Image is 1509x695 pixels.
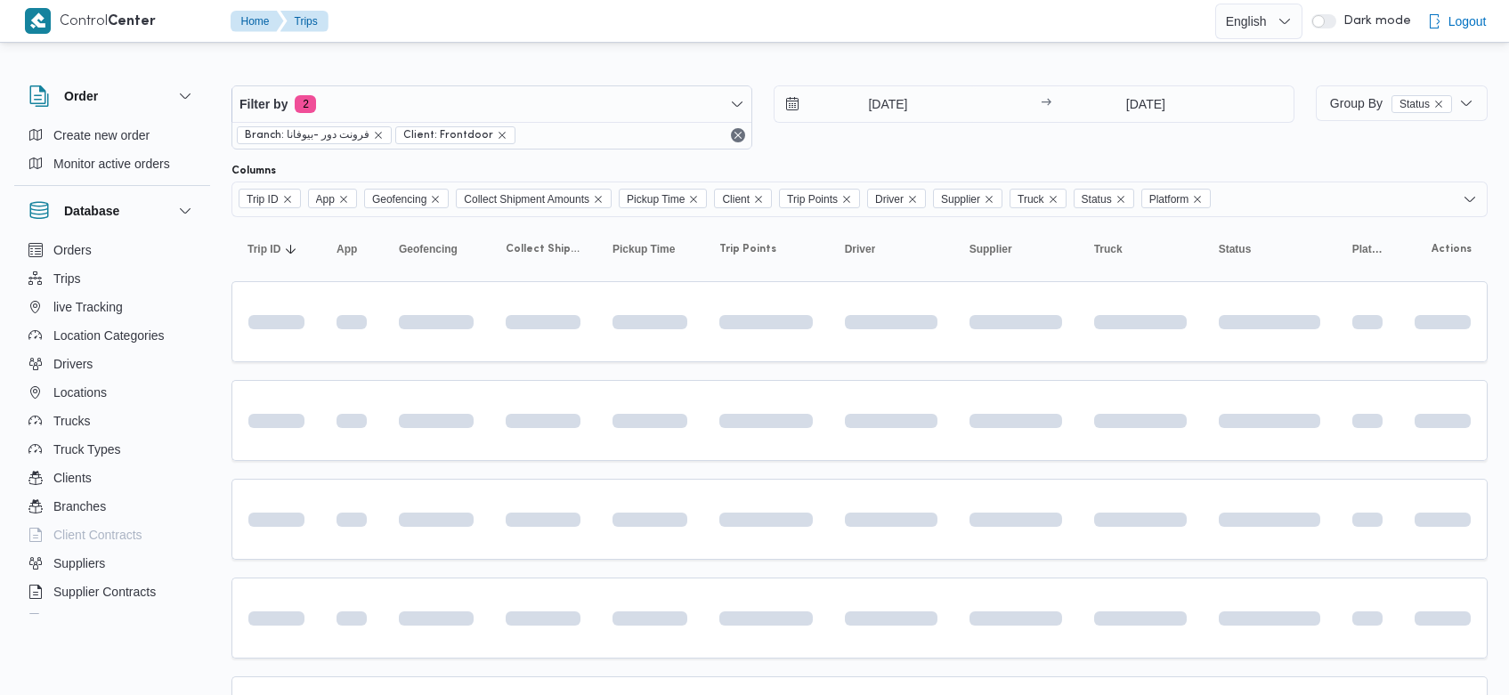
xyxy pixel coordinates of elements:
span: Collect Shipment Amounts [506,242,580,256]
button: Remove App from selection in this group [338,194,349,205]
button: Remove Truck from selection in this group [1048,194,1059,205]
button: Filter by2 active filters [232,86,751,122]
button: Status [1212,235,1327,263]
span: Driver [845,242,876,256]
span: App [308,189,357,208]
span: Monitor active orders [53,153,170,174]
button: Remove Driver from selection in this group [907,194,918,205]
button: Orders [21,236,203,264]
button: Logout [1420,4,1494,39]
span: Status [1391,95,1452,113]
button: Geofencing [392,235,481,263]
span: Status [1082,190,1112,209]
span: Orders [53,239,92,261]
span: Group By Status [1330,96,1452,110]
span: Collect Shipment Amounts [464,190,589,209]
h3: Order [64,85,98,107]
button: Devices [21,606,203,634]
span: Truck [1094,242,1123,256]
h3: Database [64,200,119,222]
button: Client Contracts [21,521,203,549]
span: Trip ID [239,189,301,208]
span: Platform [1141,189,1212,208]
b: Center [108,15,156,28]
span: Status [1219,242,1252,256]
span: Trucks [53,410,90,432]
button: live Tracking [21,293,203,321]
span: Geofencing [372,190,426,209]
button: Remove Supplier from selection in this group [984,194,994,205]
button: Trucks [21,407,203,435]
span: Client Contracts [53,524,142,545]
span: Status [1074,189,1134,208]
span: Branches [53,496,106,517]
span: Pickup Time [619,189,707,208]
img: X8yXhbKr1z7QwAAAABJRU5ErkJggg== [25,8,51,34]
span: Supplier [941,190,980,209]
span: Trip Points [787,190,838,209]
button: Remove [727,125,749,146]
span: Supplier Contracts [53,581,156,602]
span: Drivers [53,353,93,375]
button: Suppliers [21,549,203,578]
button: Remove Client from selection in this group [753,194,764,205]
button: Home [231,11,284,32]
span: Client: Frontdoor [395,126,515,144]
button: Group ByStatusremove selected entity [1316,85,1488,121]
span: Filter by [239,93,288,115]
button: Remove Pickup Time from selection in this group [688,194,699,205]
span: Trip Points [779,189,860,208]
span: Trip ID; Sorted in descending order [247,242,280,256]
span: 2 active filters [295,95,316,113]
button: Database [28,200,196,222]
span: Client [714,189,772,208]
span: Driver [875,190,904,209]
button: Trips [280,11,329,32]
button: Trip IDSorted in descending order [240,235,312,263]
button: Location Categories [21,321,203,350]
span: Collect Shipment Amounts [456,189,612,208]
button: Order [28,85,196,107]
span: Clients [53,467,92,489]
button: Remove Geofencing from selection in this group [430,194,441,205]
span: Truck Types [53,439,120,460]
span: Actions [1432,242,1472,256]
button: Remove Trip Points from selection in this group [841,194,852,205]
button: Remove Trip ID from selection in this group [282,194,293,205]
span: Geofencing [364,189,449,208]
button: Remove Collect Shipment Amounts from selection in this group [593,194,604,205]
span: Platform [1352,242,1383,256]
span: Trips [53,268,81,289]
button: remove selected entity [497,130,507,141]
span: Truck [1010,189,1067,208]
span: Devices [53,610,98,631]
span: Driver [867,189,926,208]
button: Platform [1345,235,1390,263]
span: Pickup Time [613,242,675,256]
span: Supplier [933,189,1002,208]
span: Truck [1018,190,1044,209]
button: Open list of options [1463,192,1477,206]
button: App [329,235,374,263]
button: Trips [21,264,203,293]
span: Platform [1149,190,1189,209]
span: Location Categories [53,325,165,346]
button: Remove Status from selection in this group [1116,194,1126,205]
span: Client: Frontdoor [403,127,493,143]
button: Create new order [21,121,203,150]
span: Dark mode [1336,14,1411,28]
span: Create new order [53,125,150,146]
div: Order [14,121,210,185]
input: Press the down key to open a popover containing a calendar. [1057,86,1234,122]
label: Columns [231,164,276,178]
button: Monitor active orders [21,150,203,178]
span: Locations [53,382,107,403]
span: Supplier [969,242,1012,256]
span: Geofencing [399,242,458,256]
button: remove selected entity [1433,99,1444,109]
span: Logout [1448,11,1487,32]
button: Branches [21,492,203,521]
span: Status [1399,96,1430,112]
span: Suppliers [53,553,105,574]
svg: Sorted in descending order [284,242,298,256]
